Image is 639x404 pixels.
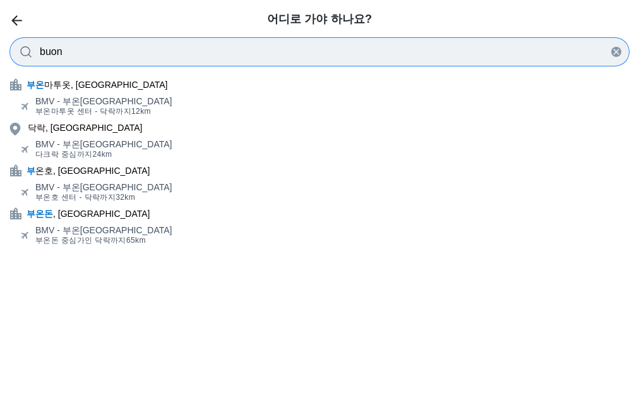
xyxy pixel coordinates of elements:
font: 부 [27,166,35,176]
font: BMV - 부온[GEOGRAPHIC_DATA] [35,139,172,149]
font: 부온호 센터 - 닥락까지 [35,193,116,202]
font: BMV - 부온[GEOGRAPHIC_DATA] [35,96,172,106]
font: 부온돈 [27,209,53,219]
font: 마투옷, [GEOGRAPHIC_DATA] [44,80,168,90]
font: 부온돈 중심가인 닥락까지 [35,236,126,245]
font: 다크락 중심까지 [35,150,93,159]
font: BMV - 부온[GEOGRAPHIC_DATA] [35,182,172,192]
font: 12km [131,107,151,116]
font: , [GEOGRAPHIC_DATA] [53,209,150,219]
font: 온호, [GEOGRAPHIC_DATA] [35,166,150,176]
font: 24km [93,150,112,159]
font: 65km [126,236,146,245]
font: BMV - 부온[GEOGRAPHIC_DATA] [35,225,172,235]
font: 부온마투옷 센터 - 닥락까지 [35,107,131,116]
font: 32km [116,193,135,202]
font: 닥락, [GEOGRAPHIC_DATA] [28,123,143,133]
font: 부온 [27,80,44,90]
font: 어디로 가야 하나요? [267,13,372,25]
